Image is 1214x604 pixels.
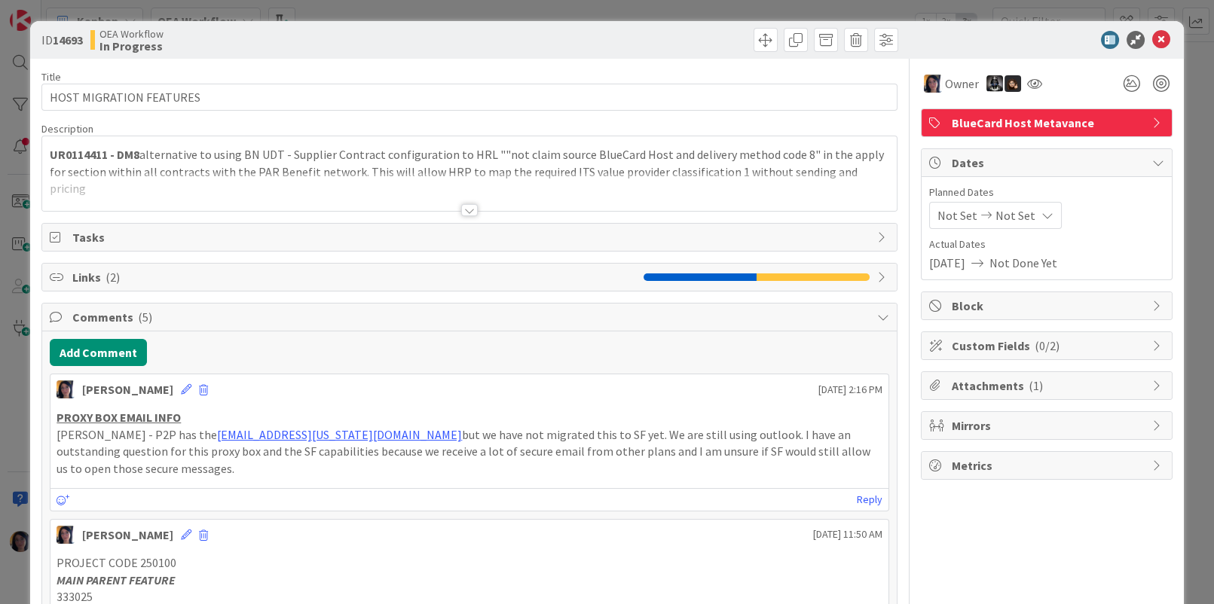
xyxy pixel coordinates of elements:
div: [PERSON_NAME] [82,380,173,398]
span: Owner [945,75,979,93]
p: alternative to using BN UDT - Supplier Contract configuration to HRL ""not claim source BlueCard ... [50,146,888,197]
u: PROXY BOX EMAIL INFO [57,410,181,425]
span: Block [952,297,1145,315]
img: TC [924,75,942,93]
span: ( 5 ) [138,310,152,325]
span: Mirrors [952,416,1145,435]
span: [DATE] [929,254,965,272]
span: BlueCard Host Metavance [952,114,1145,132]
p: PROJECT CODE 250100 [57,554,882,572]
span: [DATE] 11:50 AM [813,526,882,542]
span: Links [72,268,635,286]
input: type card name here... [41,84,897,111]
span: Dates [952,154,1145,172]
span: Not Done Yet [989,254,1057,272]
span: OEA Workflow [99,28,164,40]
span: Actual Dates [929,236,1164,252]
img: TC [57,526,75,544]
span: ( 2 ) [105,270,120,285]
a: [EMAIL_ADDRESS][US_STATE][DOMAIN_NAME] [217,427,462,442]
span: Custom Fields [952,337,1145,355]
a: Reply [857,490,882,509]
p: [PERSON_NAME] - P2P has the but we have not migrated this to SF yet. We are still using outlook. ... [57,426,882,477]
span: Attachments [952,377,1145,395]
div: [PERSON_NAME] [82,526,173,544]
img: TC [57,380,75,398]
span: [DATE] 2:16 PM [818,382,882,398]
img: KG [986,75,1003,92]
span: Description [41,122,93,136]
strong: UR0114411 - DM8 [50,147,139,162]
b: 14693 [53,32,83,47]
span: Comments [72,308,869,326]
label: Title [41,70,61,84]
span: Tasks [72,228,869,246]
span: Planned Dates [929,185,1164,200]
button: Add Comment [50,339,147,366]
span: Not Set [937,206,977,224]
img: ZB [1005,75,1021,92]
span: ( 0/2 ) [1035,338,1060,353]
span: Not Set [995,206,1035,224]
span: Metrics [952,456,1145,474]
b: In Progress [99,40,164,52]
span: ID [41,31,83,49]
span: ( 1 ) [1029,378,1043,393]
em: MAIN PARENT FEATURE [57,572,175,587]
